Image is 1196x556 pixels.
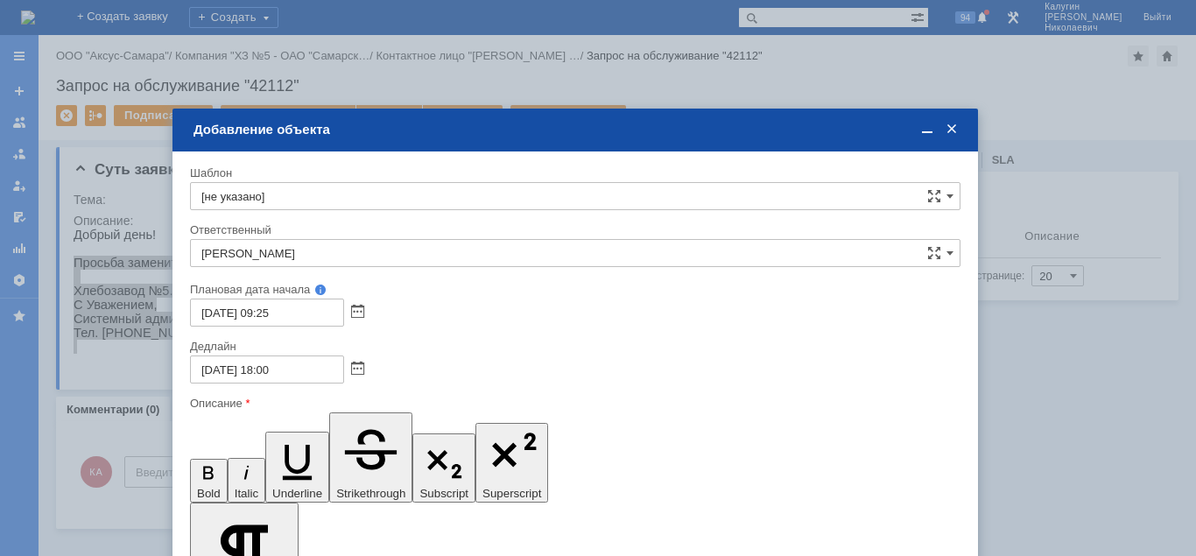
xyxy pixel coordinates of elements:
span: Свернуть (Ctrl + M) [918,122,936,137]
div: Описание [190,398,957,409]
span: ALP [284,84,307,98]
div: Дедлайн [190,341,957,352]
span: Subscript [419,487,468,500]
button: Italic [228,458,265,503]
button: Underline [265,432,329,503]
div: Плановая дата начала [190,284,936,295]
span: Underline [272,487,322,500]
span: Сложная форма [927,246,941,260]
button: Bold [190,459,228,503]
span: ) [347,84,351,98]
div: Ответственный [190,224,957,236]
button: Strikethrough [329,412,412,503]
div: Добавление объекта [193,122,960,137]
span: m [374,28,384,42]
button: Subscript [412,433,475,503]
span: Закрыть [943,122,960,137]
button: Superscript [475,423,548,503]
span: Superscript [482,487,541,500]
div: Шаблон [190,167,957,179]
span: laserjet [289,28,330,42]
span: pro [334,28,352,42]
span: a [405,28,412,42]
span: Bold [197,487,221,500]
div: Счет АСА-000015 от [DATE] 15:47:31 [7,35,256,49]
span: Strikethrough [336,487,405,500]
span: Сложная форма [927,189,941,203]
span: Italic [235,487,258,500]
span: HP [267,28,285,42]
span: Group [311,84,347,98]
